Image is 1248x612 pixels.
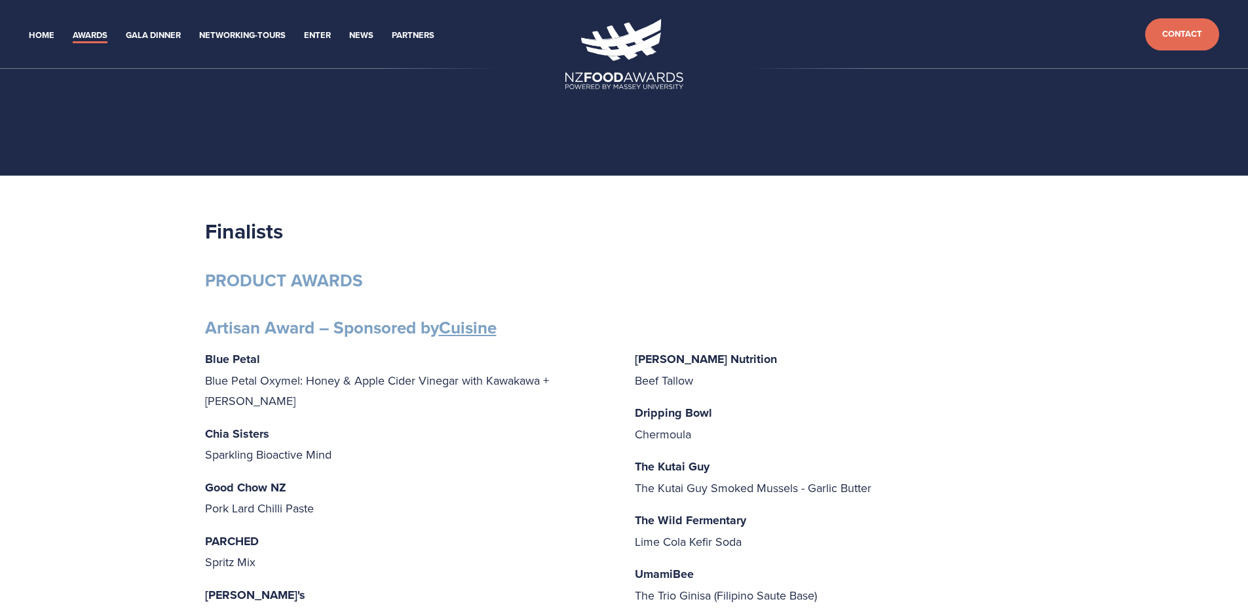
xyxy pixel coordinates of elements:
p: Chermoula [635,402,1044,444]
strong: Artisan Award – Sponsored by [205,315,497,340]
strong: [PERSON_NAME] Nutrition [635,351,777,368]
p: The Kutai Guy Smoked Mussels - Garlic Butter [635,456,1044,498]
a: Cuisine [439,315,497,340]
p: Sparkling Bioactive Mind [205,423,614,465]
p: Pork Lard Chilli Paste [205,477,614,519]
strong: Good Chow NZ [205,479,286,496]
strong: PARCHED [205,533,259,550]
p: The Trio Ginisa (Filipino Saute Base) [635,564,1044,605]
a: Gala Dinner [126,28,181,43]
strong: Finalists [205,216,283,246]
strong: The Kutai Guy [635,458,709,475]
p: Spritz Mix [205,531,614,573]
p: Blue Petal Oxymel: Honey & Apple Cider Vinegar with Kawakawa + [PERSON_NAME] [205,349,614,411]
a: Contact [1145,18,1219,50]
strong: Dripping Bowl [635,404,712,421]
a: Partners [392,28,434,43]
strong: PRODUCT AWARDS [205,268,363,293]
p: Lime Cola Kefir Soda [635,510,1044,552]
strong: [PERSON_NAME]'s [205,586,305,603]
a: Enter [304,28,331,43]
strong: The Wild Fermentary [635,512,746,529]
a: Home [29,28,54,43]
strong: Blue Petal [205,351,260,368]
strong: Chia Sisters [205,425,269,442]
a: News [349,28,373,43]
a: Networking-Tours [199,28,286,43]
a: Awards [73,28,107,43]
p: Beef Tallow [635,349,1044,391]
strong: UmamiBee [635,565,694,583]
